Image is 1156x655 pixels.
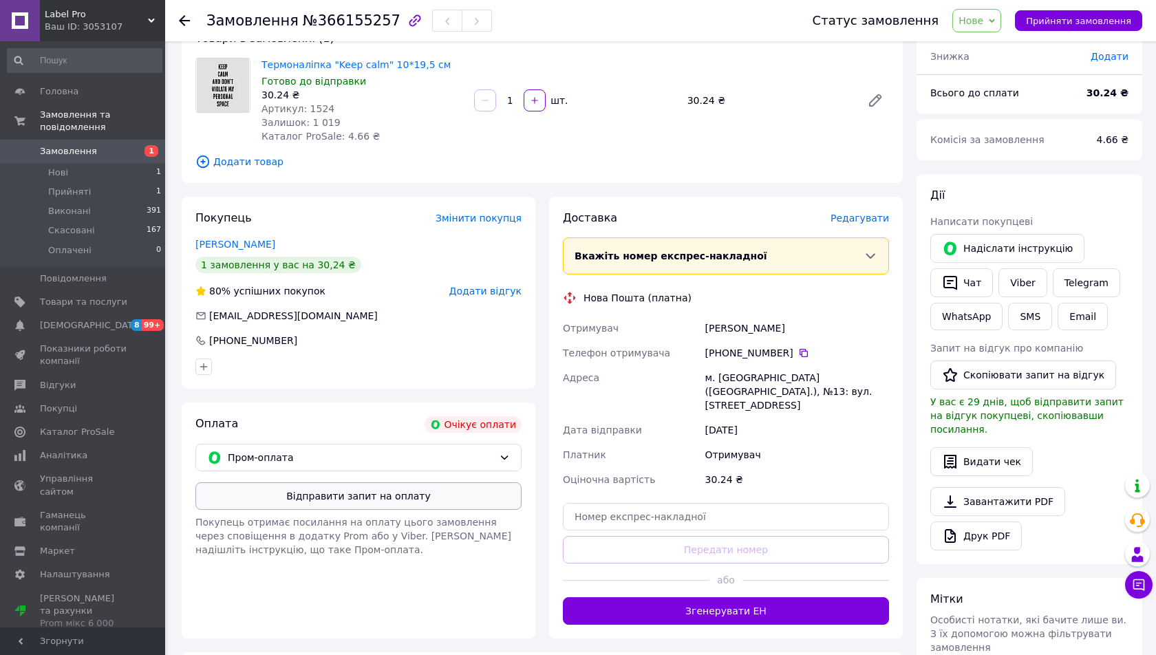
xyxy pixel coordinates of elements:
span: Особисті нотатки, які бачите лише ви. З їх допомогою можна фільтрувати замовлення [930,614,1126,653]
img: Термоналіпка "Keep calm" 10*19,5 см [197,58,249,112]
a: [PERSON_NAME] [195,239,275,250]
button: Прийняти замовлення [1015,10,1142,31]
span: Телефон отримувача [563,347,670,358]
a: Завантажити PDF [930,487,1065,516]
span: Виконані [48,205,91,217]
span: Замовлення [206,12,299,29]
button: Відправити запит на оплату [195,482,522,510]
span: Покупець отримає посилання на оплату цього замовлення через сповіщення в додатку Prom або у Viber... [195,517,511,555]
span: 0 [156,244,161,257]
button: SMS [1008,303,1052,330]
div: Prom мікс 6 000 [40,617,127,630]
span: Отримувач [563,323,619,334]
div: [PERSON_NAME] [703,316,892,341]
span: Покупець [195,211,252,224]
span: Відгуки [40,379,76,391]
a: Telegram [1053,268,1120,297]
span: Адреса [563,372,599,383]
span: 80% [209,286,231,297]
span: Каталог ProSale [40,426,114,438]
span: Label Pro [45,8,148,21]
span: Прийняті [48,186,91,198]
span: Маркет [40,545,75,557]
span: Гаманець компанії [40,509,127,534]
span: Додати товар [195,154,889,169]
div: [PHONE_NUMBER] [208,334,299,347]
div: 30.24 ₴ [703,467,892,492]
span: Показники роботи компанії [40,343,127,367]
span: 4.66 ₴ [1097,134,1128,145]
span: Налаштування [40,568,110,581]
a: Редагувати [861,87,889,114]
div: [PHONE_NUMBER] [705,346,889,360]
span: 1 [156,186,161,198]
span: Замовлення [40,145,97,158]
span: №366155257 [303,12,400,29]
span: У вас є 29 днів, щоб відправити запит на відгук покупцеві, скопіювавши посилання. [930,396,1124,435]
button: Чат з покупцем [1125,571,1153,599]
button: Чат [930,268,993,297]
a: WhatsApp [930,303,1003,330]
button: Email [1058,303,1108,330]
span: [PERSON_NAME] та рахунки [40,592,127,630]
span: Нове [959,15,983,26]
span: Скасовані [48,224,95,237]
span: 391 [147,205,161,217]
span: Додати відгук [449,286,522,297]
span: Головна [40,85,78,98]
div: Ваш ID: 3053107 [45,21,165,33]
div: Очікує оплати [425,416,522,433]
div: 30.24 ₴ [261,88,463,102]
button: Надіслати інструкцію [930,234,1084,263]
span: Нові [48,167,68,179]
div: 1 замовлення у вас на 30,24 ₴ [195,257,361,273]
span: Запит на відгук про компанію [930,343,1083,354]
span: Вкажіть номер експрес-накладної [575,250,767,261]
span: Повідомлення [40,272,107,285]
span: або [709,573,742,587]
span: Комісія за замовлення [930,134,1045,145]
span: 8 [131,319,142,331]
span: Написати покупцеві [930,216,1033,227]
span: [EMAIL_ADDRESS][DOMAIN_NAME] [209,310,378,321]
span: Товари та послуги [40,296,127,308]
span: Залишок: 1 019 [261,117,341,128]
span: [DEMOGRAPHIC_DATA] [40,319,142,332]
div: Нова Пошта (платна) [580,291,695,305]
a: Термоналіпка "Keep calm" 10*19,5 см [261,59,451,70]
div: [DATE] [703,418,892,442]
div: Повернутися назад [179,14,190,28]
span: 1 [156,167,161,179]
span: Знижка [930,51,970,62]
a: Друк PDF [930,522,1022,550]
button: Скопіювати запит на відгук [930,361,1116,389]
div: Статус замовлення [813,14,939,28]
span: Змінити покупця [436,213,522,224]
span: Готово до відправки [261,76,366,87]
span: Додати [1091,51,1128,62]
span: Дата відправки [563,425,642,436]
span: Замовлення та повідомлення [40,109,165,133]
div: м. [GEOGRAPHIC_DATA] ([GEOGRAPHIC_DATA].), №13: вул. [STREET_ADDRESS] [703,365,892,418]
span: Прийняти замовлення [1026,16,1131,26]
button: Видати чек [930,447,1033,476]
span: Пром-оплата [228,450,493,465]
a: Viber [998,268,1047,297]
span: Доставка [563,211,617,224]
div: 30.24 ₴ [682,91,856,110]
span: Мітки [930,592,963,605]
span: Дії [930,189,945,202]
div: Отримувач [703,442,892,467]
button: Згенерувати ЕН [563,597,889,625]
span: 167 [147,224,161,237]
span: Оплата [195,417,238,430]
input: Пошук [7,48,162,73]
div: шт. [547,94,569,107]
div: успішних покупок [195,284,325,298]
b: 30.24 ₴ [1087,87,1128,98]
span: Платник [563,449,606,460]
span: Редагувати [831,213,889,224]
span: 99+ [142,319,164,331]
span: Покупці [40,402,77,415]
span: 1 [144,145,158,157]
